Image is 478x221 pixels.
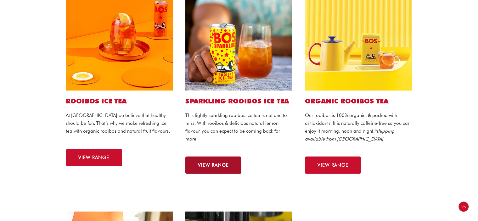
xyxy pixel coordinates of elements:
[318,163,348,168] span: VIEW RANGE
[185,97,292,105] h2: SPARKLING ROOIBOS ICE TEA
[66,112,173,135] p: At [GEOGRAPHIC_DATA] we believe that healthy should be fun. That’s why we make refreshing ice tea...
[66,149,122,166] a: VIEW RANGE
[66,97,173,105] h2: ROOIBOS ICE TEA
[185,157,241,174] a: VIEW RANGE
[305,128,394,142] em: *shipping available from [GEOGRAPHIC_DATA]
[305,97,412,105] h2: ORGANIC ROOIBOS TEA
[185,112,292,143] p: This lightly sparkling rooibos ice tea is not one to miss. With rooibos & delicious natural lemon...
[79,155,110,160] span: VIEW RANGE
[305,157,361,174] a: VIEW RANGE
[198,163,229,168] span: VIEW RANGE
[305,112,412,143] p: Our rooibos is 100% organic, & packed with antioxidants. It is naturally caffeine-free so you can...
